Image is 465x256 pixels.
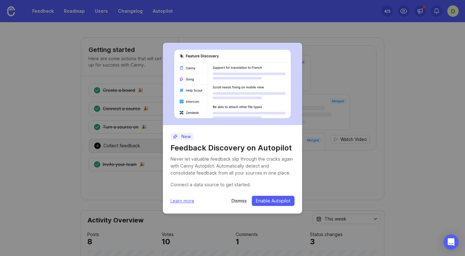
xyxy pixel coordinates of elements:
div: Never let valuable feedback slip through the cracks again with Canny Autopilot. Automatically det... [170,156,294,176]
div: Connect a data source to get started. [170,181,294,188]
a: Learn more [170,197,194,204]
p: New [173,133,191,140]
div: Open Intercom Messenger [443,234,459,250]
button: Enable Autopilot [252,196,294,206]
img: autopilot-456452bdd303029aca878276f8eef889.svg [174,50,291,118]
h1: Feedback Discovery on Autopilot [170,143,294,153]
button: Dismiss [232,198,247,204]
span: Enable Autopilot [256,198,290,204]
